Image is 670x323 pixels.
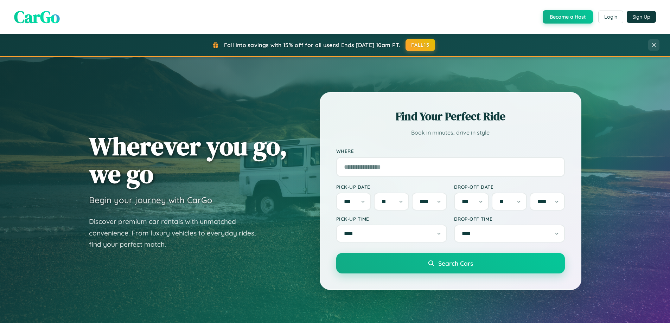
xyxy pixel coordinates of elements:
h2: Find Your Perfect Ride [336,109,565,124]
span: Search Cars [438,259,473,267]
button: Search Cars [336,253,565,273]
span: CarGo [14,5,60,28]
label: Drop-off Time [454,216,565,222]
p: Book in minutes, drive in style [336,128,565,138]
span: Fall into savings with 15% off for all users! Ends [DATE] 10am PT. [224,41,400,49]
p: Discover premium car rentals with unmatched convenience. From luxury vehicles to everyday rides, ... [89,216,265,250]
button: FALL15 [406,39,435,51]
button: Sign Up [627,11,656,23]
button: Become a Host [543,10,593,24]
label: Where [336,148,565,154]
h3: Begin your journey with CarGo [89,195,212,205]
h1: Wherever you go, we go [89,132,287,188]
label: Pick-up Time [336,216,447,222]
label: Drop-off Date [454,184,565,190]
button: Login [598,11,623,23]
label: Pick-up Date [336,184,447,190]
